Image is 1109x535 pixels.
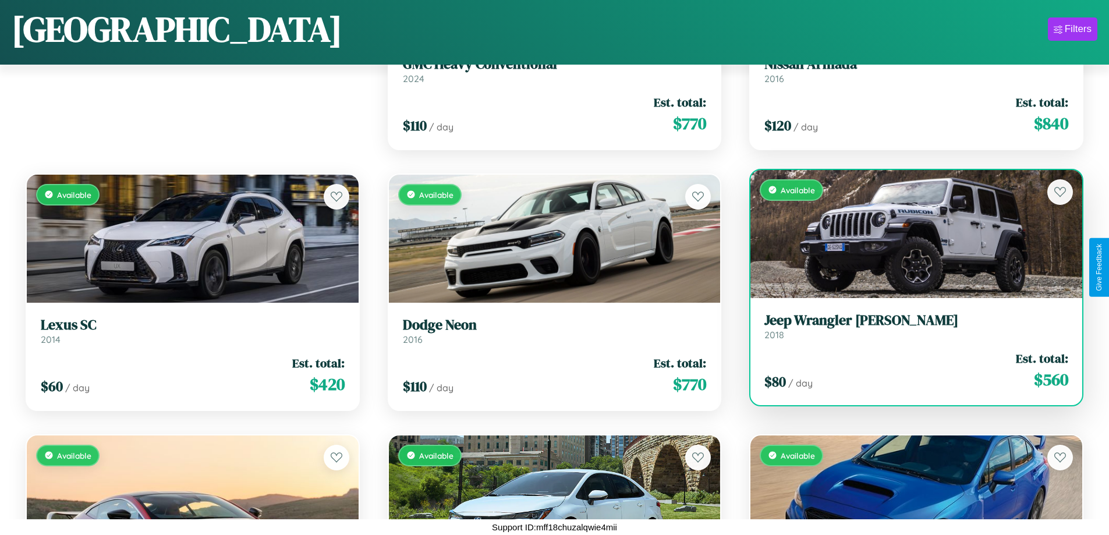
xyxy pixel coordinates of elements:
[41,317,345,345] a: Lexus SC2014
[764,312,1068,329] h3: Jeep Wrangler [PERSON_NAME]
[1016,350,1068,367] span: Est. total:
[12,5,342,53] h1: [GEOGRAPHIC_DATA]
[419,451,453,460] span: Available
[403,317,707,334] h3: Dodge Neon
[403,334,423,345] span: 2016
[654,94,706,111] span: Est. total:
[1016,94,1068,111] span: Est. total:
[788,377,813,389] span: / day
[1095,244,1103,291] div: Give Feedback
[673,112,706,135] span: $ 770
[764,56,1068,73] h3: Nissan Armada
[310,373,345,396] span: $ 420
[764,73,784,84] span: 2016
[673,373,706,396] span: $ 770
[1034,112,1068,135] span: $ 840
[403,317,707,345] a: Dodge Neon2016
[41,377,63,396] span: $ 60
[41,334,61,345] span: 2014
[1034,368,1068,391] span: $ 560
[57,451,91,460] span: Available
[492,519,617,535] p: Support ID: mff18chuzalqwie4mii
[429,382,453,394] span: / day
[793,121,818,133] span: / day
[292,355,345,371] span: Est. total:
[65,382,90,394] span: / day
[781,185,815,195] span: Available
[781,451,815,460] span: Available
[1065,23,1092,35] div: Filters
[403,116,427,135] span: $ 110
[403,73,424,84] span: 2024
[419,190,453,200] span: Available
[403,56,707,73] h3: GMC Heavy Conventional
[41,317,345,334] h3: Lexus SC
[764,329,784,341] span: 2018
[764,312,1068,341] a: Jeep Wrangler [PERSON_NAME]2018
[429,121,453,133] span: / day
[654,355,706,371] span: Est. total:
[1048,17,1097,41] button: Filters
[764,56,1068,84] a: Nissan Armada2016
[403,56,707,84] a: GMC Heavy Conventional2024
[57,190,91,200] span: Available
[764,116,791,135] span: $ 120
[764,372,786,391] span: $ 80
[403,377,427,396] span: $ 110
